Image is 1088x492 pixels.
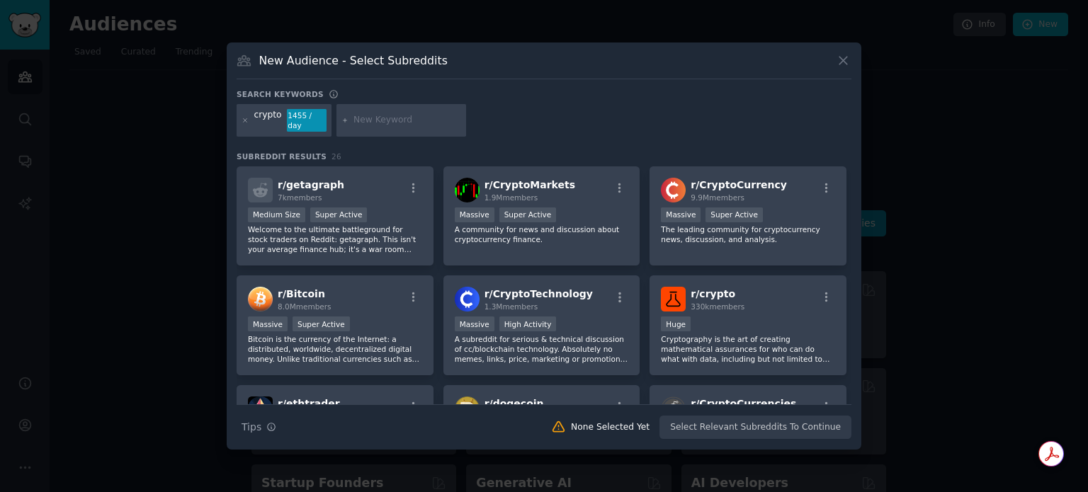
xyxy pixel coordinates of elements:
p: The leading community for cryptocurrency news, discussion, and analysis. [661,224,835,244]
p: Welcome to the ultimate battleground for stock traders on Reddit: getagraph. This isn't your aver... [248,224,422,254]
p: Cryptography is the art of creating mathematical assurances for who can do what with data, includ... [661,334,835,364]
div: Medium Size [248,207,305,222]
span: Tips [242,420,261,435]
span: r/ Bitcoin [278,288,325,299]
div: Super Active [310,207,368,222]
p: Bitcoin is the currency of the Internet: a distributed, worldwide, decentralized digital money. U... [248,334,422,364]
input: New Keyword [353,114,461,127]
div: Super Active [705,207,763,222]
h3: New Audience - Select Subreddits [259,53,448,68]
span: 8.0M members [278,302,331,311]
span: r/ crypto [691,288,735,299]
img: CryptoCurrencies [661,396,686,421]
span: 7k members [278,193,322,202]
div: None Selected Yet [571,421,650,434]
div: High Activity [499,316,557,331]
span: r/ dogecoin [484,398,544,409]
div: Massive [661,207,701,222]
div: Massive [248,316,288,331]
div: crypto [254,109,282,132]
img: ethtrader [248,396,273,421]
div: Super Active [293,316,350,331]
span: r/ CryptoMarkets [484,179,575,190]
div: 1455 / day [287,109,327,132]
span: r/ getagraph [278,179,344,190]
span: 1.9M members [484,193,538,202]
span: r/ CryptoTechnology [484,288,593,299]
p: A subreddit for serious & technical discussion of cc/blockchain technology. Absolutely no memes, ... [455,334,629,364]
button: Tips [237,415,281,440]
span: r/ CryptoCurrency [691,179,787,190]
span: r/ ethtrader [278,398,340,409]
span: 9.9M members [691,193,744,202]
img: CryptoMarkets [455,178,480,202]
h3: Search keywords [237,89,324,99]
img: Bitcoin [248,287,273,311]
span: Subreddit Results [237,151,327,161]
img: dogecoin [455,396,480,421]
img: crypto [661,287,686,311]
div: Huge [661,316,691,331]
div: Massive [455,207,494,222]
img: CryptoCurrency [661,178,686,202]
span: r/ CryptoCurrencies [691,398,796,409]
div: Massive [455,316,494,331]
span: 330k members [691,302,744,311]
span: 1.3M members [484,302,538,311]
p: A community for news and discussion about cryptocurrency finance. [455,224,629,244]
img: CryptoTechnology [455,287,480,311]
div: Super Active [499,207,557,222]
span: 26 [331,152,341,161]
